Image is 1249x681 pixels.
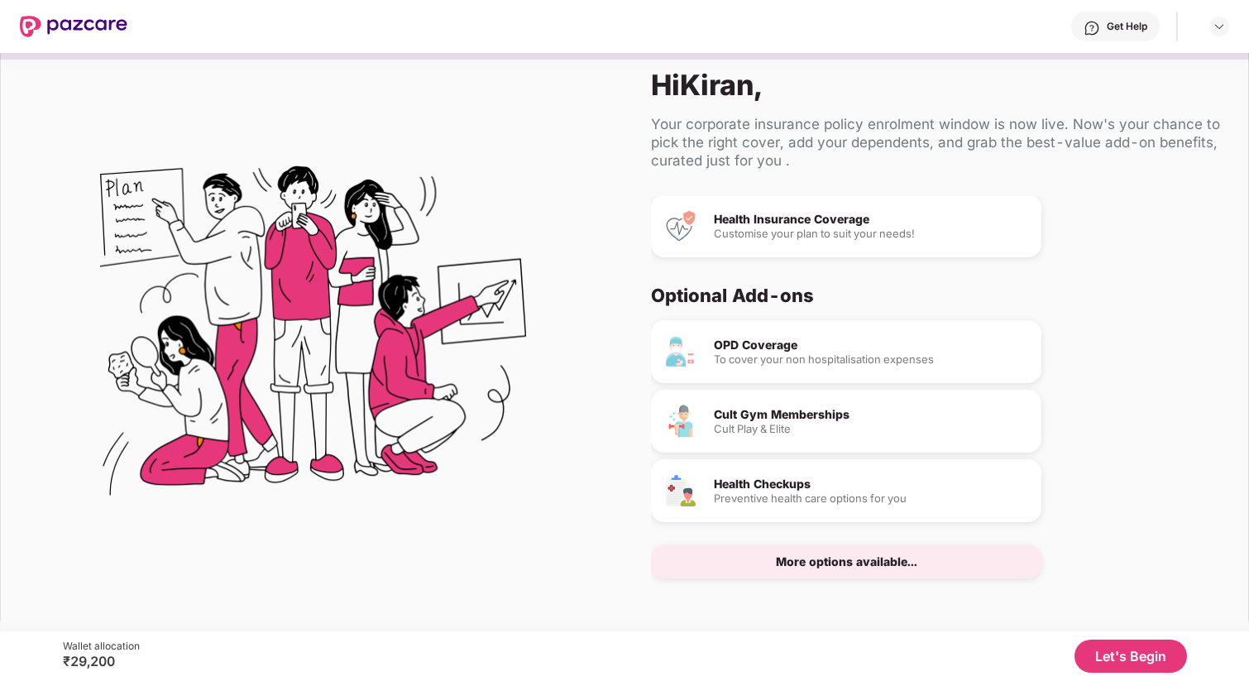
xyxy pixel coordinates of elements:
img: Health Checkups [664,474,697,507]
div: Optional Add-ons [651,284,1208,307]
img: Health Insurance Coverage [664,209,697,242]
div: More options available... [776,556,917,568]
div: Your corporate insurance policy enrolment window is now live. Now's your chance to pick the right... [651,115,1222,170]
div: To cover your non hospitalisation expenses [714,354,1028,365]
img: Flex Benefits Illustration [100,123,526,549]
div: Wallet allocation [63,640,140,653]
img: svg+xml;base64,PHN2ZyBpZD0iSGVscC0zMngzMiIgeG1sbnM9Imh0dHA6Ly93d3cudzMub3JnLzIwMDAvc3ZnIiB3aWR0aD... [1084,20,1100,36]
img: OPD Coverage [664,335,697,368]
div: Health Insurance Coverage [714,213,1028,225]
div: Cult Gym Memberships [714,409,1028,420]
div: OPD Coverage [714,339,1028,351]
div: Health Checkups [714,478,1028,490]
div: Cult Play & Elite [714,424,1028,434]
div: Hi Kiran , [651,68,1222,102]
img: New Pazcare Logo [20,16,127,37]
img: svg+xml;base64,PHN2ZyBpZD0iRHJvcGRvd24tMzJ4MzIiIHhtbG5zPSJodHRwOi8vd3d3LnczLm9yZy8yMDAwL3N2ZyIgd2... [1213,20,1226,33]
div: Customise your plan to suit your needs! [714,228,1028,239]
button: Let's Begin [1074,640,1187,673]
div: ₹29,200 [63,653,140,669]
div: Get Help [1107,20,1147,33]
img: Cult Gym Memberships [664,405,697,438]
div: Preventive health care options for you [714,493,1028,504]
